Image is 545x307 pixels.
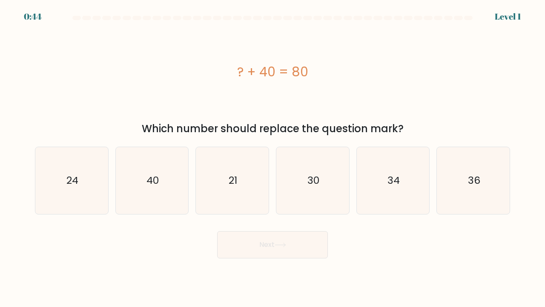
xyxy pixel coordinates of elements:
div: 0:44 [24,10,42,23]
text: 30 [307,173,319,187]
button: Next [217,231,328,258]
div: ? + 40 = 80 [35,62,510,81]
text: 40 [146,173,159,187]
text: 36 [468,173,480,187]
text: 24 [66,173,78,187]
text: 21 [229,173,237,187]
div: Which number should replace the question mark? [40,121,505,136]
text: 34 [387,173,400,187]
div: Level 1 [495,10,521,23]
